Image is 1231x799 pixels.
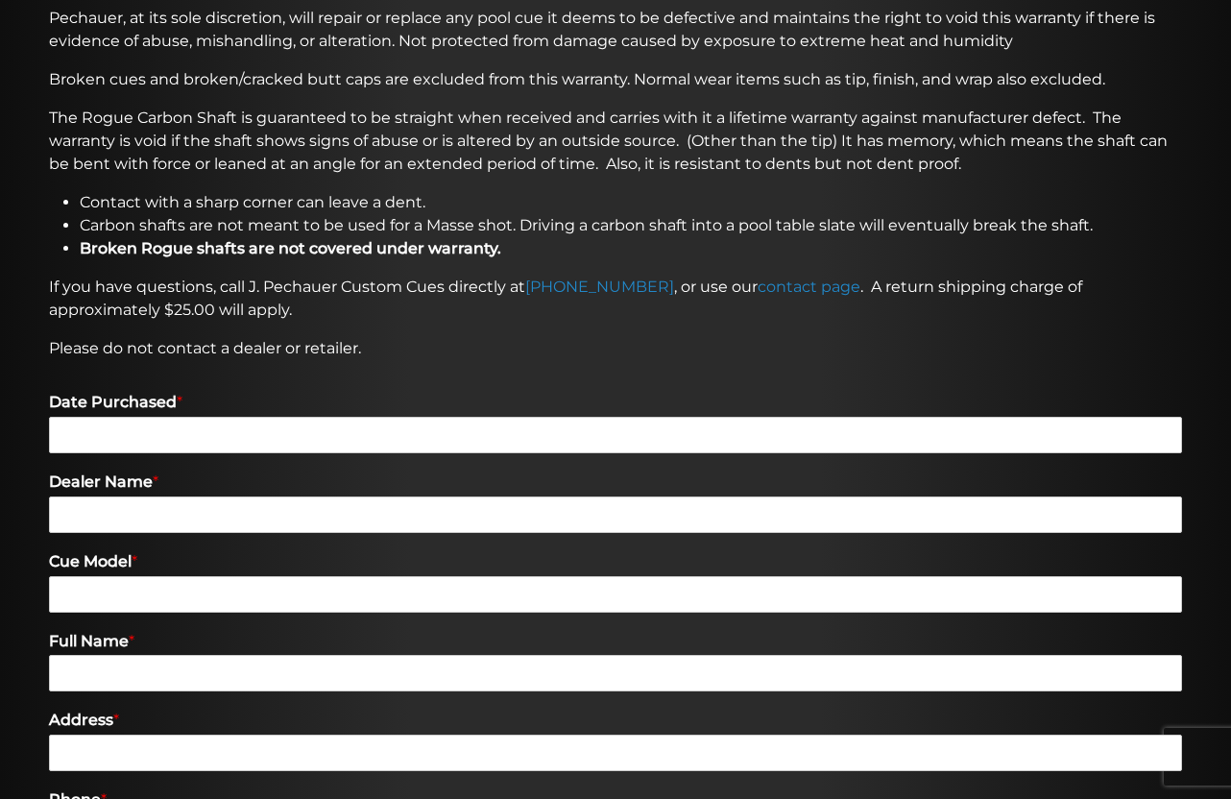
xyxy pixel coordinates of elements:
a: contact page [758,278,860,296]
li: Contact with a sharp corner can leave a dent. [80,191,1182,214]
p: Pechauer, at its sole discretion, will repair or replace any pool cue it deems to be defective an... [49,7,1182,53]
label: Dealer Name [49,472,1182,493]
label: Date Purchased [49,393,1182,413]
p: Broken cues and broken/cracked butt caps are excluded from this warranty. Normal wear items such ... [49,68,1182,91]
strong: Broken Rogue shafts are not covered under warranty. [80,239,501,257]
li: Carbon shafts are not meant to be used for a Masse shot. Driving a carbon shaft into a pool table... [80,214,1182,237]
label: Full Name [49,632,1182,652]
a: [PHONE_NUMBER] [525,278,674,296]
p: Please do not contact a dealer or retailer. [49,337,1182,360]
p: The Rogue Carbon Shaft is guaranteed to be straight when received and carries with it a lifetime ... [49,107,1182,176]
p: If you have questions, call J. Pechauer Custom Cues directly at , or use our . A return shipping ... [49,276,1182,322]
label: Cue Model [49,552,1182,572]
label: Address [49,711,1182,731]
